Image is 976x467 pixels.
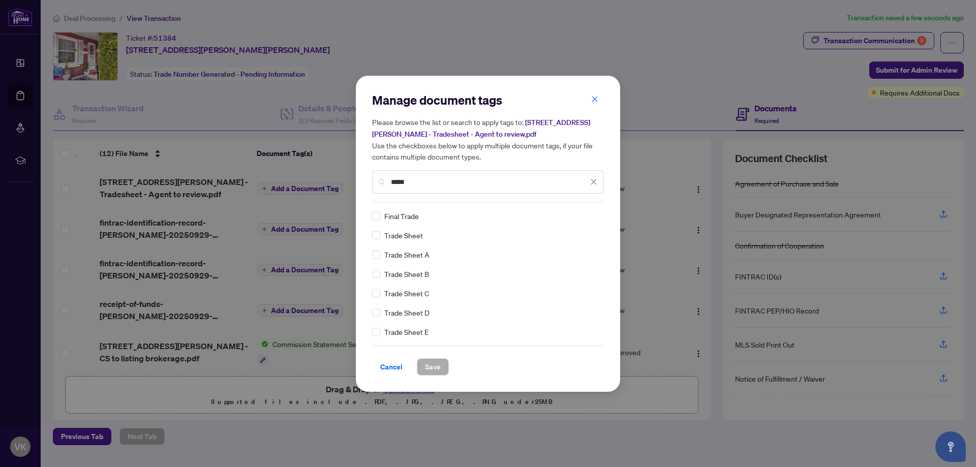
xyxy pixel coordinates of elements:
h2: Manage document tags [372,92,604,108]
span: Trade Sheet A [384,249,430,260]
span: Trade Sheet D [384,307,430,318]
span: Trade Sheet C [384,288,429,299]
span: Trade Sheet [384,230,423,241]
span: Trade Sheet E [384,326,429,337]
h5: Please browse the list or search to apply tags to: Use the checkboxes below to apply multiple doc... [372,116,604,162]
button: Cancel [372,358,411,376]
button: Open asap [935,431,966,462]
span: close [590,178,597,185]
span: [STREET_ADDRESS][PERSON_NAME] - Tradesheet - Agent to review.pdf [372,118,590,139]
span: Trade Sheet B [384,268,429,279]
span: close [591,96,598,103]
span: Final Trade [384,210,419,222]
span: Cancel [380,359,403,375]
button: Save [417,358,449,376]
